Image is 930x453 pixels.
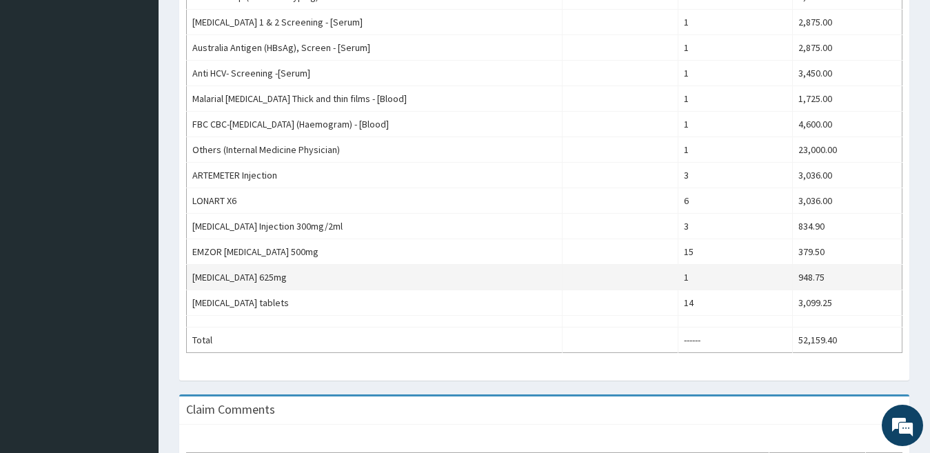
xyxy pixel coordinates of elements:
[187,265,563,290] td: [MEDICAL_DATA] 625mg
[678,328,793,353] td: ------
[187,239,563,265] td: EMZOR [MEDICAL_DATA] 500mg
[792,86,902,112] td: 1,725.00
[187,86,563,112] td: Malarial [MEDICAL_DATA] Thick and thin films - [Blood]
[187,137,563,163] td: Others (Internal Medicine Physician)
[226,7,259,40] div: Minimize live chat window
[792,112,902,137] td: 4,600.00
[187,112,563,137] td: FBC CBC-[MEDICAL_DATA] (Haemogram) - [Blood]
[678,163,793,188] td: 3
[72,77,232,95] div: Chat with us now
[187,35,563,61] td: Australia Antigen (HBsAg), Screen - [Serum]
[678,290,793,316] td: 14
[187,61,563,86] td: Anti HCV- Screening -[Serum]
[792,328,902,353] td: 52,159.40
[26,69,56,103] img: d_794563401_company_1708531726252_794563401
[792,265,902,290] td: 948.75
[792,214,902,239] td: 834.90
[187,214,563,239] td: [MEDICAL_DATA] Injection 300mg/2ml
[792,290,902,316] td: 3,099.25
[678,137,793,163] td: 1
[186,403,275,416] h3: Claim Comments
[187,163,563,188] td: ARTEMETER Injection
[792,10,902,35] td: 2,875.00
[678,188,793,214] td: 6
[792,137,902,163] td: 23,000.00
[187,188,563,214] td: LONART X6
[678,112,793,137] td: 1
[678,214,793,239] td: 3
[678,10,793,35] td: 1
[678,265,793,290] td: 1
[792,61,902,86] td: 3,450.00
[80,137,190,276] span: We're online!
[792,163,902,188] td: 3,036.00
[678,86,793,112] td: 1
[792,239,902,265] td: 379.50
[678,239,793,265] td: 15
[792,188,902,214] td: 3,036.00
[187,328,563,353] td: Total
[792,35,902,61] td: 2,875.00
[678,61,793,86] td: 1
[187,10,563,35] td: [MEDICAL_DATA] 1 & 2 Screening - [Serum]
[678,35,793,61] td: 1
[7,304,263,352] textarea: Type your message and hit 'Enter'
[187,290,563,316] td: [MEDICAL_DATA] tablets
